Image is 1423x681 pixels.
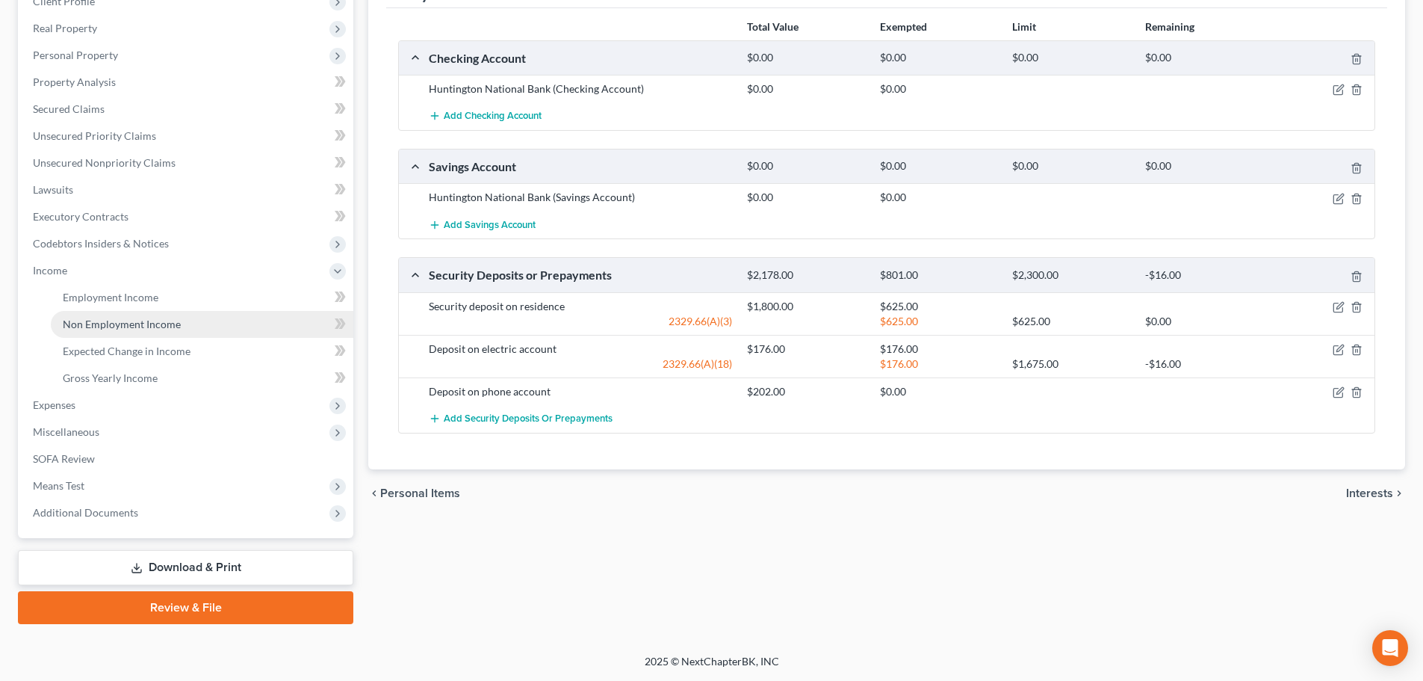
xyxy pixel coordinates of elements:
[421,384,740,399] div: Deposit on phone account
[286,654,1138,681] div: 2025 © NextChapterBK, INC
[872,357,1005,372] div: $176.00
[1393,487,1405,499] i: chevron_right
[368,487,460,499] button: chevron_left Personal Items
[33,22,97,34] span: Real Property
[1005,357,1137,372] div: $1,675.00
[33,237,169,250] span: Codebtors Insiders & Notices
[429,405,613,433] button: Add Security Deposits or Prepayments
[33,264,67,277] span: Income
[21,150,353,176] a: Unsecured Nonpriority Claims
[1138,51,1270,65] div: $0.00
[444,111,542,123] span: Add Checking Account
[21,123,353,150] a: Unsecured Priority Claims
[51,311,353,338] a: Non Employment Income
[740,384,872,399] div: $202.00
[740,51,872,65] div: $0.00
[1012,20,1036,33] strong: Limit
[740,159,872,173] div: $0.00
[740,342,872,357] div: $176.00
[1138,357,1270,372] div: -$16.00
[21,446,353,472] a: SOFA Review
[63,291,158,303] span: Employment Income
[33,156,176,169] span: Unsecured Nonpriority Claims
[747,20,799,33] strong: Total Value
[21,96,353,123] a: Secured Claims
[872,190,1005,205] div: $0.00
[880,20,927,33] strong: Exempted
[421,81,740,96] div: Huntington National Bank (Checking Account)
[421,314,740,329] div: 2329.66(A)(3)
[63,318,181,330] span: Non Employment Income
[1005,51,1137,65] div: $0.00
[421,158,740,174] div: Savings Account
[33,210,128,223] span: Executory Contracts
[421,342,740,357] div: Deposit on electric account
[51,338,353,365] a: Expected Change in Income
[421,50,740,66] div: Checking Account
[21,69,353,96] a: Property Analysis
[872,159,1005,173] div: $0.00
[1346,487,1393,499] span: Interests
[444,219,536,231] span: Add Savings Account
[872,268,1005,283] div: $801.00
[872,384,1005,399] div: $0.00
[18,591,353,624] a: Review & File
[33,183,73,196] span: Lawsuits
[21,203,353,230] a: Executory Contracts
[1138,159,1270,173] div: $0.00
[1005,314,1137,329] div: $625.00
[444,413,613,425] span: Add Security Deposits or Prepayments
[1005,159,1137,173] div: $0.00
[380,487,460,499] span: Personal Items
[421,299,740,314] div: Security deposit on residence
[33,506,138,519] span: Additional Documents
[33,102,105,115] span: Secured Claims
[872,342,1005,357] div: $176.00
[368,487,380,499] i: chevron_left
[33,398,75,411] span: Expenses
[51,284,353,311] a: Employment Income
[872,299,1005,314] div: $625.00
[740,190,872,205] div: $0.00
[33,452,95,465] span: SOFA Review
[63,345,190,357] span: Expected Change in Income
[740,81,872,96] div: $0.00
[1005,268,1137,283] div: $2,300.00
[33,76,116,88] span: Property Analysis
[63,372,158,384] span: Gross Yearly Income
[872,314,1005,329] div: $625.00
[872,81,1005,96] div: $0.00
[33,425,99,438] span: Miscellaneous
[51,365,353,392] a: Gross Yearly Income
[429,211,536,238] button: Add Savings Account
[421,357,740,372] div: 2329.66(A)(18)
[1145,20,1194,33] strong: Remaining
[18,550,353,585] a: Download & Print
[1138,314,1270,329] div: $0.00
[1346,487,1405,499] button: Interests chevron_right
[421,267,740,283] div: Security Deposits or Prepayments
[33,479,84,492] span: Means Test
[740,299,872,314] div: $1,800.00
[21,176,353,203] a: Lawsuits
[421,190,740,205] div: Huntington National Bank (Savings Account)
[1138,268,1270,283] div: -$16.00
[33,49,118,61] span: Personal Property
[429,102,542,130] button: Add Checking Account
[33,129,156,142] span: Unsecured Priority Claims
[740,268,872,283] div: $2,178.00
[872,51,1005,65] div: $0.00
[1372,630,1408,666] div: Open Intercom Messenger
